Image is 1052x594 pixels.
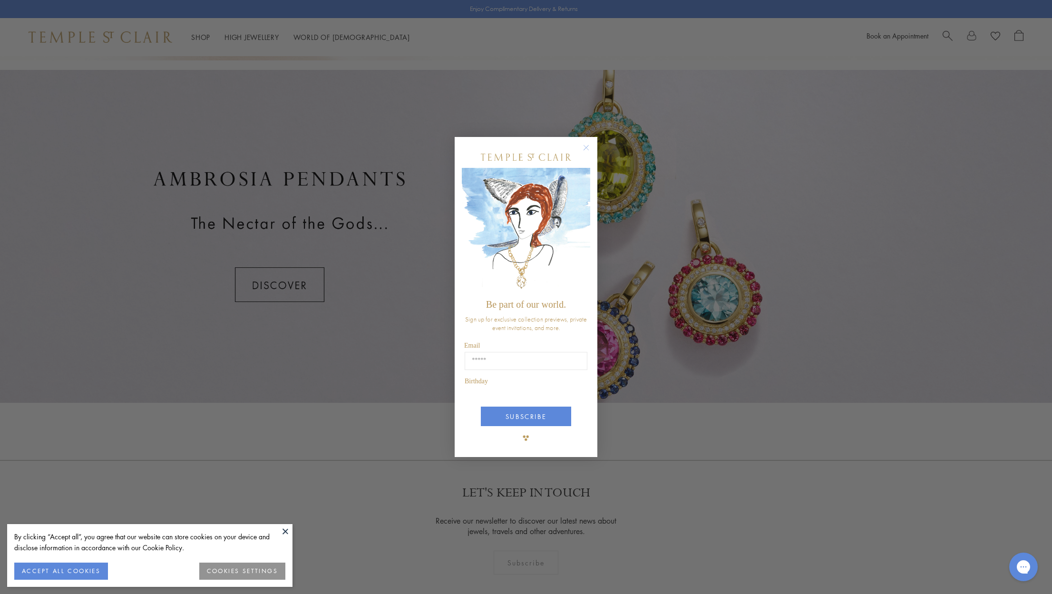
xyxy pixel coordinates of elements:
div: By clicking “Accept all”, you agree that our website can store cookies on your device and disclos... [14,531,285,553]
span: Sign up for exclusive collection previews, private event invitations, and more. [465,315,587,332]
button: ACCEPT ALL COOKIES [14,563,108,580]
img: Temple St. Clair [481,154,571,161]
input: Email [465,352,587,370]
img: TSC [516,428,536,448]
button: COOKIES SETTINGS [199,563,285,580]
span: Be part of our world. [486,299,566,310]
span: Birthday [465,378,488,385]
span: Email [464,342,480,349]
img: c4a9eb12-d91a-4d4a-8ee0-386386f4f338.jpeg [462,168,590,295]
button: SUBSCRIBE [481,407,571,426]
iframe: Gorgias live chat messenger [1004,549,1042,584]
button: Close dialog [585,146,597,158]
